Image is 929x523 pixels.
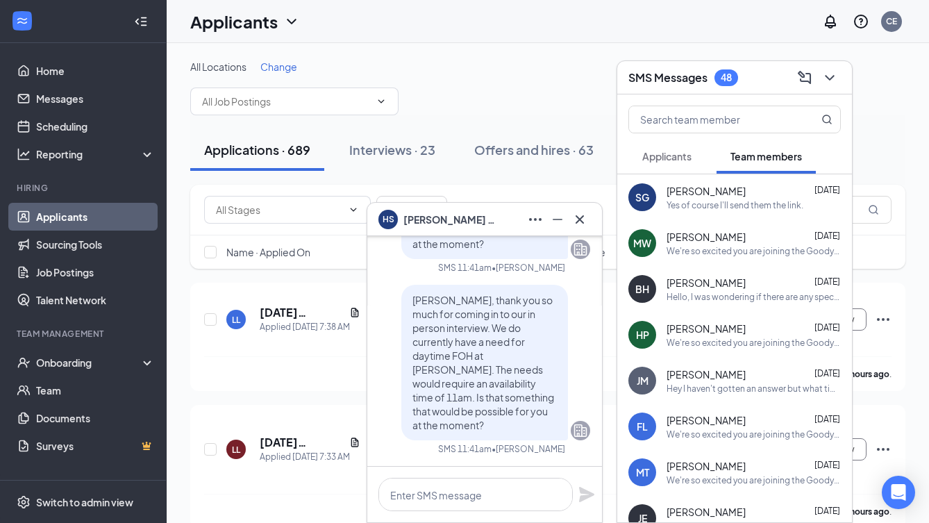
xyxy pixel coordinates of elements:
svg: MagnifyingGlass [868,204,879,215]
span: All Locations [190,60,246,73]
div: Applied [DATE] 7:33 AM [260,450,360,464]
span: [PERSON_NAME] [667,184,746,198]
b: 5 hours ago [844,369,889,379]
span: [PERSON_NAME] [667,505,746,519]
svg: Company [572,241,589,258]
span: • [PERSON_NAME] [492,443,565,455]
div: FL [637,420,648,433]
div: SG [635,190,649,204]
svg: Cross [571,211,588,228]
a: Home [36,57,155,85]
div: We're so excited you are joining the Goodyear [DEMOGRAPHIC_DATA]-fil-Ateam ! Do you know anyone e... [667,429,841,440]
div: SMS 11:41am [438,262,492,274]
svg: Analysis [17,147,31,161]
svg: Company [572,422,589,439]
div: Applications · 689 [204,141,310,158]
h3: SMS Messages [628,70,708,85]
span: [DATE] [814,460,840,470]
a: Applicants [36,203,155,231]
svg: UserCheck [17,356,31,370]
svg: Plane [578,486,595,503]
span: Team members [730,150,802,163]
div: We're so excited you are joining the Goodyear [DEMOGRAPHIC_DATA]-fil-Ateam ! Do you know anyone e... [667,337,841,349]
svg: Filter [388,201,405,218]
a: Scheduling [36,113,155,140]
span: [PERSON_NAME], thank you so much for coming in to our in person interview. We do currently have a... [412,294,554,431]
div: MW [633,236,651,250]
svg: Ellipses [875,311,892,328]
span: [DATE] [814,276,840,287]
a: Documents [36,404,155,432]
svg: Collapse [134,15,148,28]
svg: WorkstreamLogo [15,14,29,28]
h1: Applicants [190,10,278,33]
svg: Settings [17,495,31,509]
b: 5 hours ago [844,506,889,517]
button: ChevronDown [819,67,841,89]
span: [DATE] [814,414,840,424]
span: [PERSON_NAME] [667,367,746,381]
svg: Ellipses [875,441,892,458]
div: We're so excited you are joining the Goodyear [DEMOGRAPHIC_DATA]-fil-Ateam ! Do you know anyone e... [667,245,841,257]
span: [PERSON_NAME] Small [403,212,501,227]
div: LL [232,314,240,326]
div: Team Management [17,328,152,340]
span: [DATE] [814,368,840,379]
div: Applied [DATE] 7:38 AM [260,320,360,334]
button: ComposeMessage [794,67,816,89]
span: • [PERSON_NAME] [492,262,565,274]
div: Offers and hires · 63 [474,141,594,158]
input: Search team member [629,106,794,133]
div: We're so excited you are joining the Goodyear [DEMOGRAPHIC_DATA]-fil-Ateam ! Do you know anyone e... [667,474,841,486]
a: Job Postings [36,258,155,286]
svg: QuestionInfo [853,13,869,30]
span: [PERSON_NAME] [667,322,746,335]
svg: Minimize [549,211,566,228]
a: Sourcing Tools [36,231,155,258]
span: [PERSON_NAME] [667,459,746,473]
svg: Document [349,437,360,448]
input: All Job Postings [202,94,370,109]
div: BH [635,282,649,296]
input: All Stages [216,202,342,217]
span: [PERSON_NAME] [667,230,746,244]
div: Open Intercom Messenger [882,476,915,509]
svg: MagnifyingGlass [821,114,832,125]
span: [PERSON_NAME] [667,276,746,290]
div: SMS 11:41am [438,443,492,455]
a: Talent Network [36,286,155,314]
div: MT [636,465,649,479]
div: Hey I haven't gotten an answer but what time should I come tmr for orientation? [667,383,841,395]
h5: [DATE][PERSON_NAME] [260,305,344,320]
a: Messages [36,85,155,113]
a: Team [36,376,155,404]
span: [PERSON_NAME] [667,413,746,427]
svg: ChevronDown [821,69,838,86]
span: Applicants [642,150,692,163]
div: Onboarding [36,356,143,370]
svg: ChevronDown [376,96,387,107]
div: Yes of course I'll send them the link. [667,199,803,211]
span: [DATE] [814,506,840,516]
button: Cross [569,208,591,231]
div: Interviews · 23 [349,141,435,158]
svg: ChevronDown [283,13,300,30]
button: Minimize [546,208,569,231]
svg: Ellipses [527,211,544,228]
span: Name · Applied On [226,245,310,259]
div: Switch to admin view [36,495,133,509]
svg: Document [349,307,360,318]
svg: Notifications [822,13,839,30]
a: SurveysCrown [36,432,155,460]
h5: [DATE][PERSON_NAME] [260,435,344,450]
svg: ComposeMessage [796,69,813,86]
div: Hello, I was wondering if there are any specific shoes that I need for the job? [667,291,841,303]
div: Reporting [36,147,156,161]
div: CE [886,15,897,27]
div: 48 [721,72,732,83]
span: [DATE] [814,231,840,241]
span: [DATE] [814,185,840,195]
span: [DATE] [814,322,840,333]
button: Filter Filters [376,196,447,224]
